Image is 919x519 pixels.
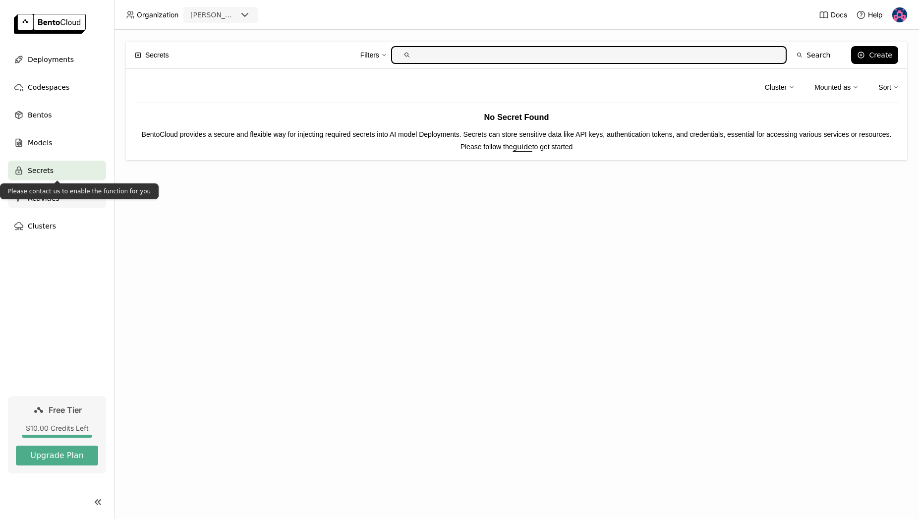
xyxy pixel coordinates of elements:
[8,105,106,125] a: Bentos
[28,137,52,149] span: Models
[819,10,847,20] a: Docs
[134,129,899,140] p: BentoCloud provides a secure and flexible way for injecting required secrets into AI model Deploy...
[814,82,851,93] div: Mounted as
[190,10,237,20] div: [PERSON_NAME]
[831,10,847,19] span: Docs
[856,10,883,20] div: Help
[360,50,379,60] div: Filters
[28,109,52,121] span: Bentos
[892,7,907,22] img: Flavius Burca
[8,216,106,236] a: Clusters
[137,10,178,19] span: Organization
[8,133,106,153] a: Models
[238,10,239,20] input: Selected flavius.
[765,82,787,93] div: Cluster
[791,46,836,64] button: Search
[878,82,891,93] div: Sort
[851,46,898,64] button: Create
[8,396,106,473] a: Free Tier$10.00 Credits LeftUpgrade Plan
[28,54,74,65] span: Deployments
[14,14,86,34] img: logo
[8,50,106,69] a: Deployments
[16,446,98,465] button: Upgrade Plan
[878,77,899,98] div: Sort
[814,77,859,98] div: Mounted as
[360,45,387,65] div: Filters
[868,10,883,19] span: Help
[869,51,892,59] div: Create
[134,111,899,124] h3: No Secret Found
[134,141,899,152] p: Please follow the to get started
[28,81,69,93] span: Codespaces
[16,424,98,433] div: $10.00 Credits Left
[28,165,54,176] span: Secrets
[513,143,532,151] a: guide
[49,405,82,415] span: Free Tier
[28,220,56,232] span: Clusters
[765,77,795,98] div: Cluster
[8,77,106,97] a: Codespaces
[8,161,106,180] a: Secrets
[145,50,169,60] span: Secrets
